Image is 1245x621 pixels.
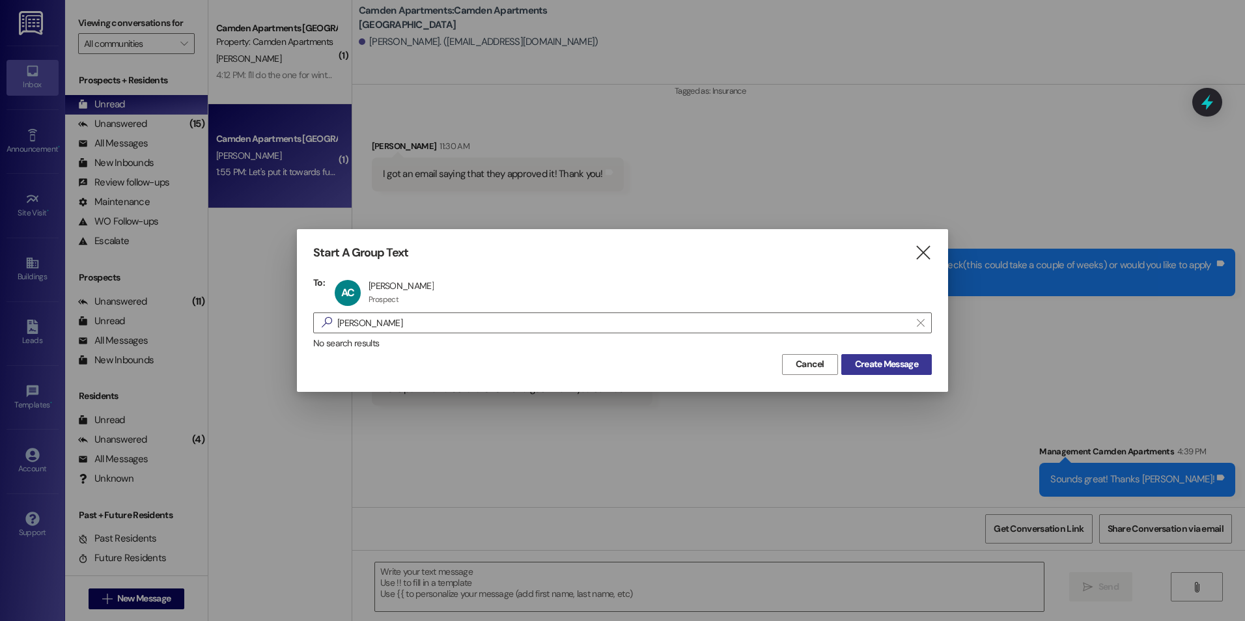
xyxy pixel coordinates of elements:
[341,286,354,299] span: AC
[316,316,337,329] i: 
[910,313,931,333] button: Clear text
[313,337,932,350] div: No search results
[782,354,838,375] button: Cancel
[337,314,910,332] input: Search for any contact or apartment
[917,318,924,328] i: 
[369,294,399,305] div: Prospect
[796,357,824,371] span: Cancel
[855,357,918,371] span: Create Message
[369,280,434,292] div: [PERSON_NAME]
[914,246,932,260] i: 
[313,245,408,260] h3: Start A Group Text
[313,277,325,288] h3: To:
[841,354,932,375] button: Create Message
